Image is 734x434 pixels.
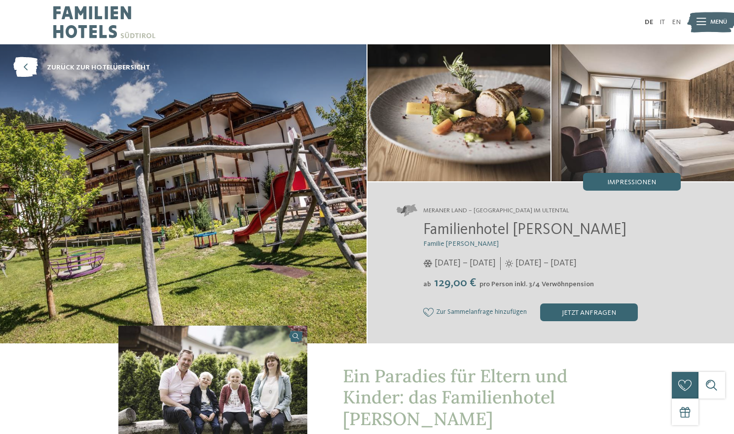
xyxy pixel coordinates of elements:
[435,257,496,269] span: [DATE] – [DATE]
[672,19,681,26] a: EN
[47,63,150,72] span: zurück zur Hotelübersicht
[13,58,150,78] a: zurück zur Hotelübersicht
[423,260,433,267] i: Öffnungszeiten im Winter
[540,303,638,321] div: jetzt anfragen
[423,206,569,215] span: Meraner Land – [GEOGRAPHIC_DATA] im Ultental
[607,179,656,186] span: Impressionen
[436,308,527,316] span: Zur Sammelanfrage hinzufügen
[423,240,499,247] span: Familie [PERSON_NAME]
[423,222,626,238] span: Familienhotel [PERSON_NAME]
[423,281,431,288] span: ab
[343,365,568,430] span: Ein Paradies für Eltern und Kinder: das Familienhotel [PERSON_NAME]
[645,19,653,26] a: DE
[432,277,478,289] span: 129,00 €
[479,281,594,288] span: pro Person inkl. 3/4 Verwöhnpension
[515,257,577,269] span: [DATE] – [DATE]
[660,19,665,26] a: IT
[505,260,513,267] i: Öffnungszeiten im Sommer
[367,44,550,181] img: Ein idyllischer Urlaub im Familienhotel im Ultental
[710,18,727,27] span: Menü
